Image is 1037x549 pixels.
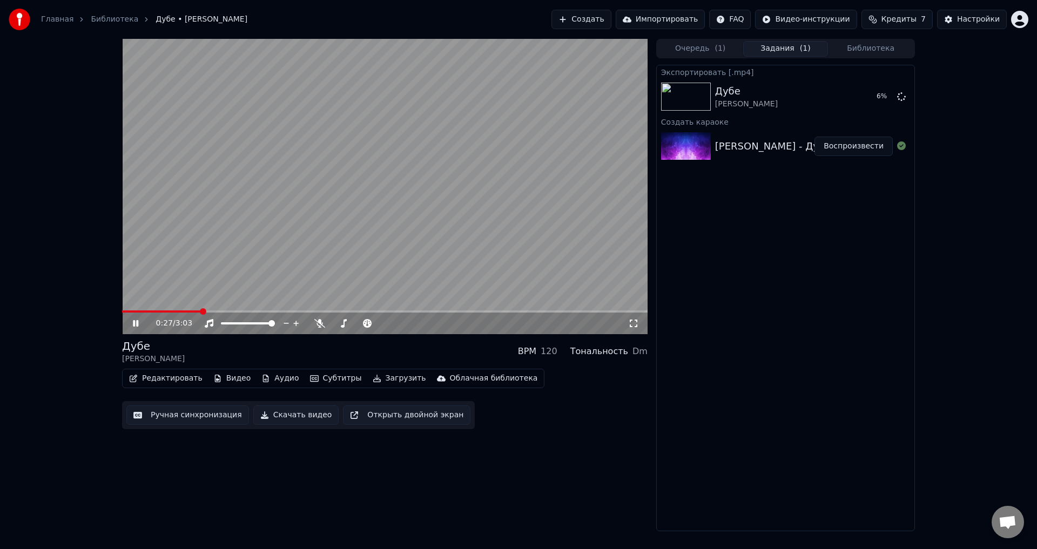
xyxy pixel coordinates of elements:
div: Дубе [715,84,778,99]
span: ( 1 ) [800,43,811,54]
button: Кредиты7 [861,10,933,29]
div: Dm [632,345,648,358]
span: 0:27 [156,318,173,329]
div: BPM [518,345,536,358]
div: Создать караоке [657,115,914,128]
button: Видео-инструкции [755,10,857,29]
button: Видео [209,371,255,386]
span: ( 1 ) [715,43,725,54]
div: Облачная библиотека [450,373,538,384]
button: Библиотека [828,41,913,57]
img: youka [9,9,30,30]
div: Тональность [570,345,628,358]
a: Библиотека [91,14,138,25]
button: Очередь [658,41,743,57]
button: Субтитры [306,371,366,386]
button: Аудио [257,371,303,386]
button: Редактировать [125,371,207,386]
button: Загрузить [368,371,430,386]
div: [PERSON_NAME] [122,354,185,364]
div: Открытый чат [992,506,1024,538]
div: Настройки [957,14,1000,25]
div: Экспортировать [.mp4] [657,65,914,78]
button: FAQ [709,10,751,29]
div: 6 % [877,92,893,101]
a: Главная [41,14,73,25]
span: Кредиты [881,14,917,25]
button: Задания [743,41,829,57]
span: 3:03 [176,318,192,329]
button: Ручная синхронизация [126,405,249,425]
button: Открыть двойной экран [343,405,470,425]
button: Настройки [937,10,1007,29]
div: 120 [541,345,557,358]
button: Воспроизвести [814,137,893,156]
div: [PERSON_NAME] - Дубе [715,139,831,154]
button: Создать [551,10,611,29]
span: 7 [921,14,926,25]
span: Дубе • [PERSON_NAME] [156,14,247,25]
div: [PERSON_NAME] [715,99,778,110]
nav: breadcrumb [41,14,247,25]
button: Импортировать [616,10,705,29]
div: / [156,318,182,329]
div: Дубе [122,338,185,354]
button: Скачать видео [253,405,339,425]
